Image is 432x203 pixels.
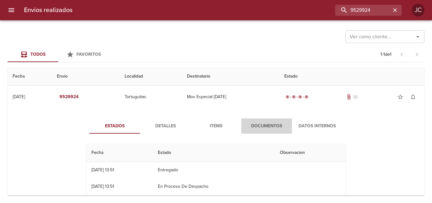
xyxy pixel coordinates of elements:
[275,144,346,162] th: Observacion
[413,32,422,41] button: Abrir
[397,94,404,100] span: star_border
[144,122,187,130] span: Detalles
[153,162,275,178] td: Entregado
[410,94,416,100] span: notifications_none
[153,178,275,195] td: En Proceso De Despacho
[120,86,182,108] td: Tortuguitas
[352,94,358,100] span: No tiene pedido asociado
[305,95,308,99] span: radio_button_checked
[296,122,339,130] span: Datos Internos
[292,95,296,99] span: radio_button_checked
[412,4,424,16] div: JC
[407,91,419,103] button: Activar notificaciones
[335,5,391,16] input: buscar
[409,47,424,62] span: Pagina siguiente
[89,118,343,134] div: Tabs detalle de guia
[57,91,81,103] button: 9529924
[394,91,407,103] button: Agregar a favoritos
[8,67,52,86] th: Fecha
[13,94,25,99] div: [DATE]
[86,144,153,162] th: Fecha
[52,67,119,86] th: Envio
[30,52,46,57] span: Todos
[91,184,114,189] div: [DATE] 13:51
[93,122,136,130] span: Estados
[346,94,352,100] span: Tiene documentos adjuntos
[120,67,182,86] th: Localidad
[245,122,288,130] span: Documentos
[394,51,409,57] span: Pagina anterior
[284,94,310,100] div: Entregado
[298,95,302,99] span: radio_button_checked
[182,86,279,108] td: Mov Especial [DATE]
[4,3,19,18] button: menu
[279,67,424,86] th: Estado
[194,122,238,130] span: Items
[286,95,289,99] span: radio_button_checked
[91,167,114,173] div: [DATE] 13:51
[8,47,109,62] div: Tabs Envios
[24,5,72,15] h6: Envios realizados
[182,67,279,86] th: Destinatario
[77,52,101,57] span: Favoritos
[153,144,275,162] th: Estado
[380,51,392,58] p: 1 - 1 de 1
[412,4,424,16] div: Abrir información de usuario
[59,93,78,101] em: 9529924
